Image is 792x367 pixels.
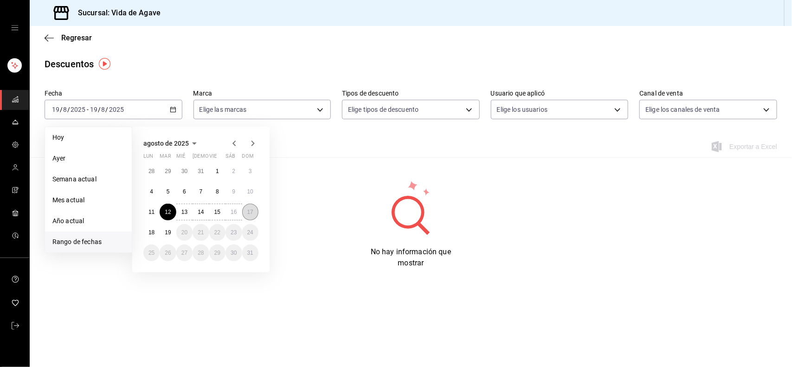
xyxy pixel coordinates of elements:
button: 13 de agosto de 2025 [176,204,193,220]
abbr: 16 de agosto de 2025 [231,209,237,215]
abbr: 31 de julio de 2025 [198,168,204,174]
button: 31 de agosto de 2025 [242,245,258,261]
abbr: 29 de agosto de 2025 [214,250,220,256]
input: -- [63,106,67,113]
abbr: domingo [242,153,254,163]
button: Regresar [45,33,92,42]
input: ---- [70,106,86,113]
button: 29 de julio de 2025 [160,163,176,180]
abbr: 28 de julio de 2025 [148,168,155,174]
abbr: 31 de agosto de 2025 [247,250,253,256]
button: 16 de agosto de 2025 [225,204,242,220]
span: Hoy [52,133,124,142]
span: / [106,106,109,113]
abbr: 11 de agosto de 2025 [148,209,155,215]
abbr: 30 de julio de 2025 [181,168,187,174]
span: Elige tipos de descuento [348,105,419,114]
img: Tooltip marker [99,58,110,70]
span: Año actual [52,216,124,226]
abbr: sábado [225,153,235,163]
abbr: 3 de agosto de 2025 [249,168,252,174]
button: 19 de agosto de 2025 [160,224,176,241]
span: / [60,106,63,113]
button: 8 de agosto de 2025 [209,183,225,200]
button: open drawer [11,24,19,32]
abbr: miércoles [176,153,185,163]
button: 9 de agosto de 2025 [225,183,242,200]
button: 6 de agosto de 2025 [176,183,193,200]
abbr: 15 de agosto de 2025 [214,209,220,215]
input: -- [52,106,60,113]
abbr: 12 de agosto de 2025 [165,209,171,215]
button: 25 de agosto de 2025 [143,245,160,261]
button: 30 de agosto de 2025 [225,245,242,261]
span: Rango de fechas [52,237,124,247]
span: Elige los usuarios [497,105,547,114]
button: 14 de agosto de 2025 [193,204,209,220]
span: No hay información que mostrar [371,247,451,267]
button: 5 de agosto de 2025 [160,183,176,200]
button: agosto de 2025 [143,138,200,149]
button: 18 de agosto de 2025 [143,224,160,241]
label: Usuario que aplicó [491,90,629,97]
button: 28 de julio de 2025 [143,163,160,180]
abbr: lunes [143,153,153,163]
abbr: 10 de agosto de 2025 [247,188,253,195]
abbr: 23 de agosto de 2025 [231,229,237,236]
button: 31 de julio de 2025 [193,163,209,180]
input: -- [90,106,98,113]
abbr: 27 de agosto de 2025 [181,250,187,256]
span: Mes actual [52,195,124,205]
label: Marca [193,90,331,97]
span: Elige las marcas [200,105,247,114]
abbr: 17 de agosto de 2025 [247,209,253,215]
button: 28 de agosto de 2025 [193,245,209,261]
abbr: 8 de agosto de 2025 [216,188,219,195]
button: 4 de agosto de 2025 [143,183,160,200]
abbr: 24 de agosto de 2025 [247,229,253,236]
abbr: 4 de agosto de 2025 [150,188,153,195]
button: 21 de agosto de 2025 [193,224,209,241]
span: Ayer [52,154,124,163]
abbr: martes [160,153,171,163]
abbr: 20 de agosto de 2025 [181,229,187,236]
abbr: jueves [193,153,247,163]
abbr: 30 de agosto de 2025 [231,250,237,256]
button: 15 de agosto de 2025 [209,204,225,220]
span: / [67,106,70,113]
abbr: 25 de agosto de 2025 [148,250,155,256]
span: Semana actual [52,174,124,184]
abbr: 1 de agosto de 2025 [216,168,219,174]
h3: Sucursal: Vida de Agave [71,7,161,19]
abbr: 19 de agosto de 2025 [165,229,171,236]
span: / [98,106,101,113]
button: 17 de agosto de 2025 [242,204,258,220]
abbr: 18 de agosto de 2025 [148,229,155,236]
abbr: 7 de agosto de 2025 [200,188,203,195]
abbr: 28 de agosto de 2025 [198,250,204,256]
button: 29 de agosto de 2025 [209,245,225,261]
button: 7 de agosto de 2025 [193,183,209,200]
abbr: 29 de julio de 2025 [165,168,171,174]
abbr: 22 de agosto de 2025 [214,229,220,236]
abbr: 6 de agosto de 2025 [183,188,186,195]
div: Descuentos [45,57,94,71]
button: 3 de agosto de 2025 [242,163,258,180]
abbr: 26 de agosto de 2025 [165,250,171,256]
abbr: viernes [209,153,217,163]
abbr: 21 de agosto de 2025 [198,229,204,236]
button: 11 de agosto de 2025 [143,204,160,220]
button: 30 de julio de 2025 [176,163,193,180]
button: 22 de agosto de 2025 [209,224,225,241]
abbr: 2 de agosto de 2025 [232,168,235,174]
button: 24 de agosto de 2025 [242,224,258,241]
span: Elige los canales de venta [645,105,720,114]
abbr: 9 de agosto de 2025 [232,188,235,195]
span: - [87,106,89,113]
button: 2 de agosto de 2025 [225,163,242,180]
span: Regresar [61,33,92,42]
label: Canal de venta [639,90,777,97]
button: 1 de agosto de 2025 [209,163,225,180]
button: 10 de agosto de 2025 [242,183,258,200]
